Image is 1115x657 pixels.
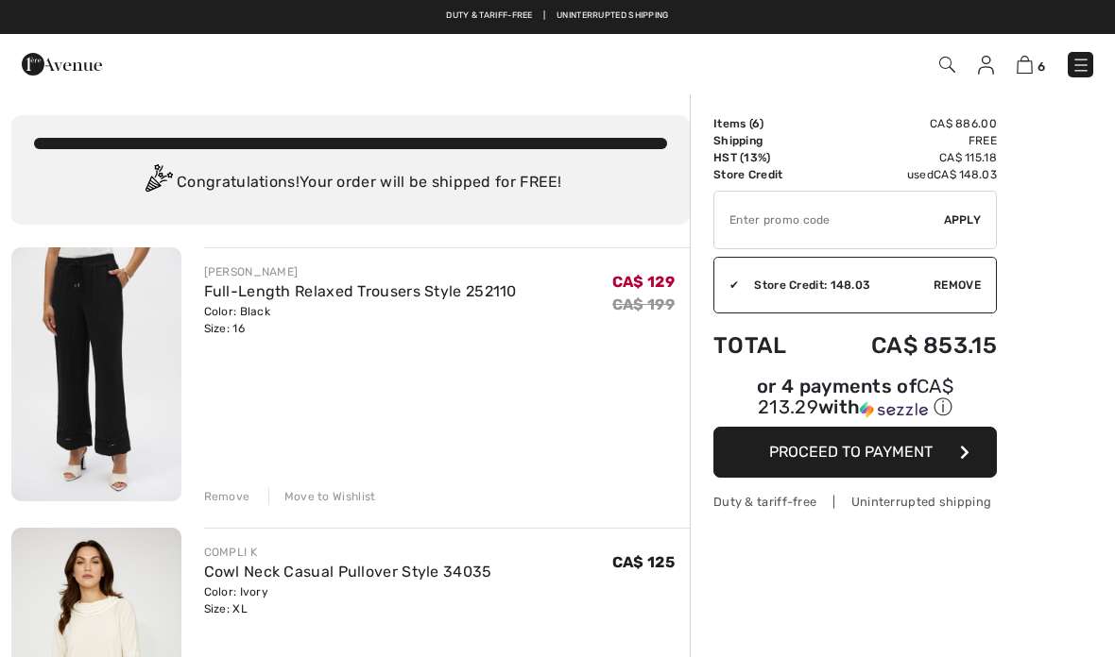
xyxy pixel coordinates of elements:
[752,117,760,130] span: 6
[713,132,817,149] td: Shipping
[22,54,102,72] a: 1ère Avenue
[714,277,739,294] div: ✔
[1017,53,1045,76] a: 6
[612,553,675,571] span: CA$ 125
[817,313,997,378] td: CA$ 853.15
[204,282,517,300] a: Full-Length Relaxed Trousers Style 252110
[713,378,997,420] div: or 4 payments of with
[817,115,997,132] td: CA$ 886.00
[817,149,997,166] td: CA$ 115.18
[22,45,102,83] img: 1ère Avenue
[713,427,997,478] button: Proceed to Payment
[1017,56,1033,74] img: Shopping Bag
[860,401,928,418] img: Sezzle
[204,263,517,280] div: [PERSON_NAME]
[713,378,997,427] div: or 4 payments ofCA$ 213.29withSezzle Click to learn more about Sezzle
[713,166,817,183] td: Store Credit
[944,211,982,228] span: Apply
[139,164,177,202] img: Congratulation2.svg
[612,273,675,291] span: CA$ 129
[34,164,667,202] div: Congratulations! Your order will be shipped for FREE!
[713,493,997,511] div: Duty & tariff-free | Uninterrupted shipping
[714,192,944,248] input: Promo code
[204,583,492,617] div: Color: Ivory Size: XL
[204,303,517,337] div: Color: Black Size: 16
[934,168,997,181] span: CA$ 148.03
[758,375,953,418] span: CA$ 213.29
[612,295,675,313] s: CA$ 199
[204,563,492,581] a: Cowl Neck Casual Pullover Style 34035
[713,115,817,132] td: Items ( )
[11,247,181,501] img: Full-Length Relaxed Trousers Style 252110
[817,132,997,149] td: Free
[204,488,250,505] div: Remove
[817,166,997,183] td: used
[713,313,817,378] td: Total
[268,488,376,505] div: Move to Wishlist
[204,544,492,561] div: COMPLI K
[769,443,933,461] span: Proceed to Payment
[939,57,955,73] img: Search
[978,56,994,75] img: My Info
[713,149,817,166] td: HST (13%)
[934,277,981,294] span: Remove
[1072,56,1090,75] img: Menu
[1038,59,1045,74] span: 6
[739,277,934,294] div: Store Credit: 148.03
